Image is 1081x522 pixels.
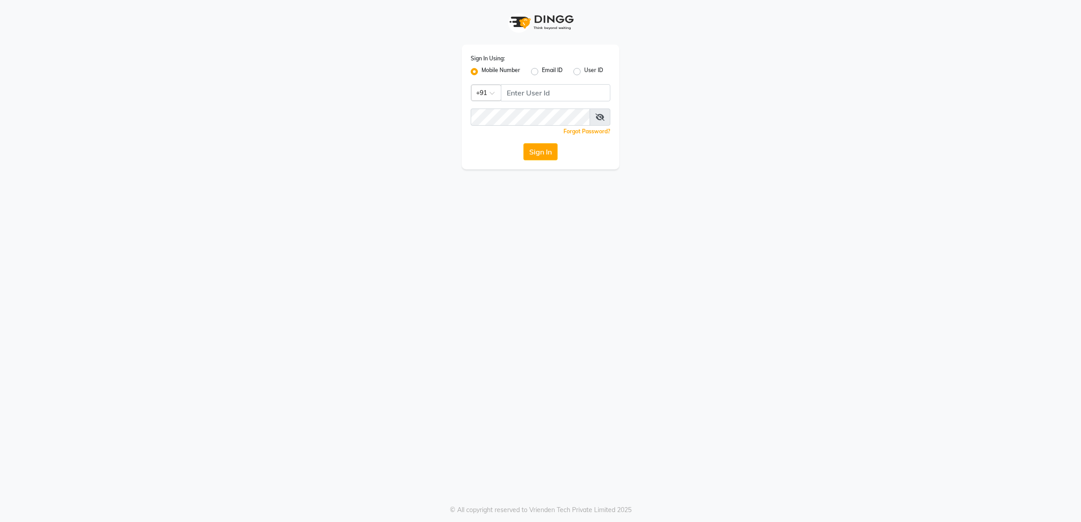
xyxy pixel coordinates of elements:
button: Sign In [523,143,558,160]
input: Username [471,109,590,126]
label: Email ID [542,66,563,77]
input: Username [501,84,610,101]
label: User ID [584,66,603,77]
img: logo1.svg [504,9,577,36]
label: Sign In Using: [471,54,505,63]
label: Mobile Number [481,66,520,77]
a: Forgot Password? [563,128,610,135]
